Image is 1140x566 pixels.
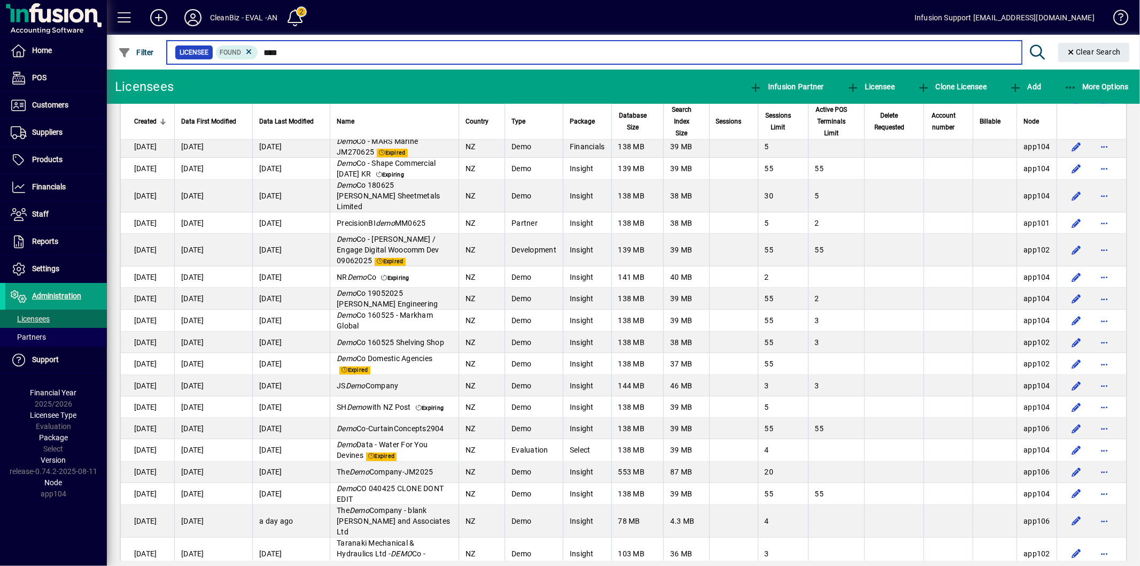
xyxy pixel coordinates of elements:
button: More options [1096,138,1113,155]
em: Demo [337,354,356,363]
button: Edit [1068,241,1085,258]
td: 40 MB [663,266,709,288]
td: 3 [758,375,808,396]
button: Filter [115,43,157,62]
span: Infusion Partner [749,82,824,91]
span: Type [511,116,525,127]
span: app104.prod.infusionbusinesssoftware.com [1023,316,1050,325]
td: Insight [563,418,611,439]
button: More options [1096,215,1113,232]
span: JS Company [337,381,398,390]
td: [DATE] [121,158,174,180]
span: app104.prod.infusionbusinesssoftware.com [1023,273,1050,281]
td: 138 MB [611,212,663,234]
div: Delete Requested [871,110,917,133]
span: Data - Water For You Devines [337,440,428,460]
td: 138 MB [611,353,663,375]
span: Found [220,49,242,56]
td: [DATE] [252,418,330,439]
a: Customers [5,92,107,119]
div: Name [337,116,452,127]
td: [DATE] [174,180,252,212]
td: 39 MB [663,158,709,180]
td: NZ [459,396,505,418]
td: [DATE] [174,158,252,180]
td: Demo [505,310,563,332]
a: Financials [5,174,107,201]
td: [DATE] [174,439,252,461]
button: More options [1096,269,1113,286]
td: [DATE] [252,136,330,158]
span: Financials [32,182,66,191]
div: Created [134,116,168,127]
span: Billable [980,116,1001,127]
button: Edit [1068,441,1085,458]
em: Demo [337,181,356,189]
span: app104.prod.infusionbusinesssoftware.com [1023,381,1050,390]
td: 141 MB [611,266,663,288]
button: More options [1096,312,1113,329]
button: Edit [1068,399,1085,416]
span: Expired [377,149,407,157]
td: [DATE] [121,180,174,212]
td: 138 MB [611,396,663,418]
div: Account number [930,110,966,133]
span: Sessions [716,116,742,127]
td: 46 MB [663,375,709,396]
td: [DATE] [121,332,174,353]
td: 2 [758,266,808,288]
td: 2 [808,288,864,310]
td: 39 MB [663,234,709,266]
button: Add [1006,77,1044,96]
span: Country [466,116,488,127]
a: Reports [5,228,107,255]
span: Partners [11,333,46,341]
em: Demo [337,289,356,297]
a: Support [5,347,107,373]
td: 37 MB [663,353,709,375]
td: 39 MB [663,418,709,439]
td: 39 MB [663,439,709,461]
span: app104.prod.infusionbusinesssoftware.com [1023,164,1050,173]
td: Insight [563,332,611,353]
td: [DATE] [121,136,174,158]
div: Sessions [716,116,751,127]
td: 5 [808,180,864,212]
td: [DATE] [174,353,252,375]
span: Licensees [11,315,50,323]
div: Node [1023,116,1050,127]
button: More options [1096,420,1113,437]
td: Insight [563,234,611,266]
span: Clone Licensee [917,82,987,91]
button: More Options [1061,77,1132,96]
button: Infusion Partner [747,77,827,96]
div: Active POS Terminals Limit [815,104,858,139]
td: [DATE] [252,353,330,375]
span: app102.prod.infusionbusinesssoftware.com [1023,360,1050,368]
button: Edit [1068,545,1085,562]
em: Demo [337,235,356,243]
td: [DATE] [121,310,174,332]
span: Active POS Terminals Limit [815,104,848,139]
a: Partners [5,328,107,346]
button: More options [1096,485,1113,502]
div: Search Index Size [670,104,703,139]
div: CleanBiz - EVAL -AN [210,9,277,26]
button: Edit [1068,513,1085,530]
span: Expiring [374,171,407,179]
td: [DATE] [174,418,252,439]
td: Financials [563,136,611,158]
span: app101.prod.infusionbusinesssoftware.com [1023,219,1050,227]
span: Data Last Modified [259,116,314,127]
td: 55 [758,158,808,180]
span: Add [1009,82,1041,91]
button: Edit [1068,377,1085,394]
td: [DATE] [252,266,330,288]
td: [DATE] [121,234,174,266]
td: 55 [758,353,808,375]
td: Insight [563,375,611,396]
a: POS [5,65,107,91]
a: Products [5,147,107,173]
button: Add [142,8,176,27]
td: [DATE] [174,310,252,332]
